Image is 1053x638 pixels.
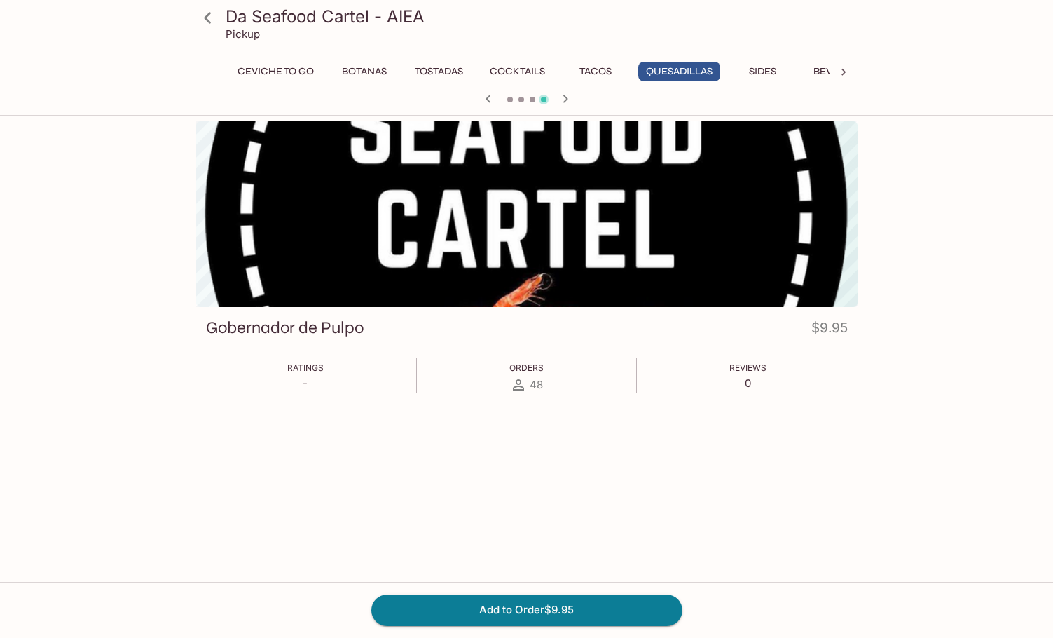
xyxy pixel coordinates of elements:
button: Tostadas [407,62,471,81]
span: Reviews [729,362,766,373]
p: Pickup [226,27,260,41]
h3: Da Seafood Cartel - AIEA [226,6,852,27]
p: - [287,376,324,390]
button: Tacos [564,62,627,81]
span: 48 [530,378,543,391]
button: Add to Order$9.95 [371,595,682,625]
h4: $9.95 [811,317,848,344]
button: Ceviche To Go [230,62,322,81]
div: Gobernador de Pulpo [196,121,858,307]
button: Botanas [333,62,396,81]
button: Cocktails [482,62,553,81]
button: Beverages [806,62,879,81]
p: 0 [729,376,766,390]
span: Orders [509,362,544,373]
h3: Gobernador de Pulpo [206,317,364,339]
span: Ratings [287,362,324,373]
button: Sides [731,62,794,81]
button: Quesadillas [638,62,720,81]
